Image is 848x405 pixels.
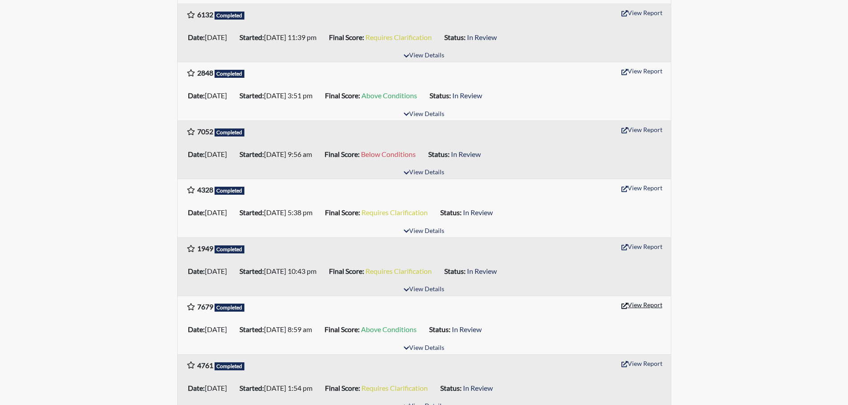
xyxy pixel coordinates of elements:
button: View Report [617,240,666,253]
span: Completed [215,362,245,370]
button: View Details [400,225,448,237]
li: [DATE] [184,381,236,395]
b: Status: [429,325,450,333]
b: Started: [239,150,264,158]
span: Above Conditions [361,325,417,333]
li: [DATE] [184,30,236,44]
span: In Review [463,384,493,392]
span: Below Conditions [361,150,416,158]
span: In Review [452,91,482,100]
b: Date: [188,384,205,392]
b: Final Score: [329,33,364,41]
span: Requires Clarification [365,33,432,41]
button: View Report [617,298,666,312]
b: Final Score: [325,384,360,392]
button: View Report [617,64,666,78]
b: Status: [444,33,466,41]
b: Final Score: [329,267,364,275]
span: Completed [215,187,245,195]
b: Started: [239,384,264,392]
span: In Review [451,150,481,158]
button: View Details [400,108,448,120]
span: Requires Clarification [361,208,428,217]
b: 4761 [197,361,213,369]
li: [DATE] 5:38 pm [236,205,321,220]
button: View Report [617,181,666,195]
span: Requires Clarification [365,267,432,275]
b: 6132 [197,10,213,19]
span: In Review [467,33,497,41]
b: Started: [239,267,264,275]
b: Final Score: [325,325,360,333]
b: Final Score: [325,150,360,158]
span: In Review [467,267,497,275]
b: Final Score: [325,91,360,100]
b: Date: [188,33,205,41]
li: [DATE] 9:56 am [236,147,321,161]
b: Date: [188,267,205,275]
span: In Review [452,325,482,333]
b: Started: [239,325,264,333]
button: View Report [617,357,666,370]
button: View Details [400,50,448,62]
b: Final Score: [325,208,360,217]
li: [DATE] 8:59 am [236,322,321,337]
b: 1949 [197,244,213,253]
button: View Details [400,342,448,354]
button: View Report [617,6,666,20]
button: View Details [400,284,448,296]
b: 7679 [197,302,213,311]
b: Started: [239,91,264,100]
button: View Report [617,123,666,136]
b: Status: [440,208,462,217]
li: [DATE] 10:43 pm [236,264,325,278]
b: 4328 [197,185,213,194]
b: 7052 [197,127,213,136]
span: Above Conditions [361,91,417,100]
span: Completed [215,245,245,253]
b: Started: [239,33,264,41]
span: Completed [215,12,245,20]
li: [DATE] [184,205,236,220]
span: In Review [463,208,493,217]
b: Date: [188,91,205,100]
li: [DATE] 11:39 pm [236,30,325,44]
li: [DATE] [184,322,236,337]
span: Completed [215,128,245,136]
b: Status: [428,150,450,158]
span: Completed [215,70,245,78]
span: Requires Clarification [361,384,428,392]
b: Date: [188,208,205,217]
li: [DATE] [184,264,236,278]
li: [DATE] [184,88,236,103]
b: Started: [239,208,264,217]
li: [DATE] 1:54 pm [236,381,321,395]
button: View Details [400,167,448,179]
b: 2848 [197,68,213,77]
b: Status: [430,91,451,100]
b: Date: [188,150,205,158]
b: Status: [444,267,466,275]
li: [DATE] [184,147,236,161]
b: Status: [440,384,462,392]
li: [DATE] 3:51 pm [236,88,321,103]
span: Completed [215,304,245,312]
b: Date: [188,325,205,333]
